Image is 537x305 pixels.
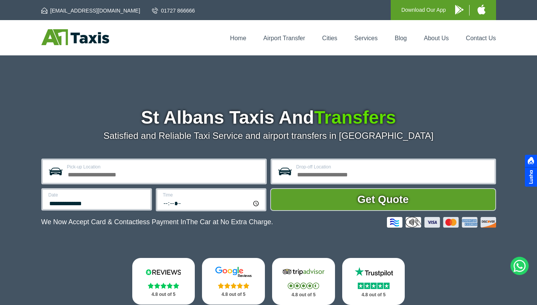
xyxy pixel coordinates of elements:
[41,29,109,45] img: A1 Taxis St Albans LTD
[202,258,265,305] a: Google Stars 4.8 out of 5
[41,218,273,226] p: We Now Accept Card & Contactless Payment In
[342,258,405,305] a: Trustpilot Stars 4.8 out of 5
[387,217,496,228] img: Credit And Debit Cards
[41,108,496,127] h1: St Albans Taxis And
[288,283,319,289] img: Stars
[358,283,390,289] img: Stars
[230,35,246,41] a: Home
[263,35,305,41] a: Airport Transfer
[210,290,257,299] p: 4.8 out of 5
[314,107,396,127] span: Transfers
[322,35,337,41] a: Cities
[354,35,377,41] a: Services
[395,35,407,41] a: Blog
[141,290,187,299] p: 4.8 out of 5
[163,193,260,197] label: Time
[186,218,273,226] span: The Car at No Extra Charge.
[401,5,446,15] p: Download Our App
[296,165,490,169] label: Drop-off Location
[41,130,496,141] p: Satisfied and Reliable Taxi Service and airport transfers in [GEOGRAPHIC_DATA]
[152,7,195,14] a: 01727 866666
[141,266,186,278] img: Reviews.io
[49,193,146,197] label: Date
[272,258,335,305] a: Tripadvisor Stars 4.8 out of 5
[478,5,485,14] img: A1 Taxis iPhone App
[67,165,261,169] label: Pick-up Location
[466,35,496,41] a: Contact Us
[218,283,249,289] img: Stars
[211,266,256,278] img: Google
[351,290,397,300] p: 4.8 out of 5
[270,188,496,211] button: Get Quote
[351,266,396,278] img: Trustpilot
[424,35,449,41] a: About Us
[41,7,140,14] a: [EMAIL_ADDRESS][DOMAIN_NAME]
[455,5,463,14] img: A1 Taxis Android App
[281,266,326,278] img: Tripadvisor
[132,258,195,305] a: Reviews.io Stars 4.8 out of 5
[280,290,327,300] p: 4.8 out of 5
[148,283,179,289] img: Stars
